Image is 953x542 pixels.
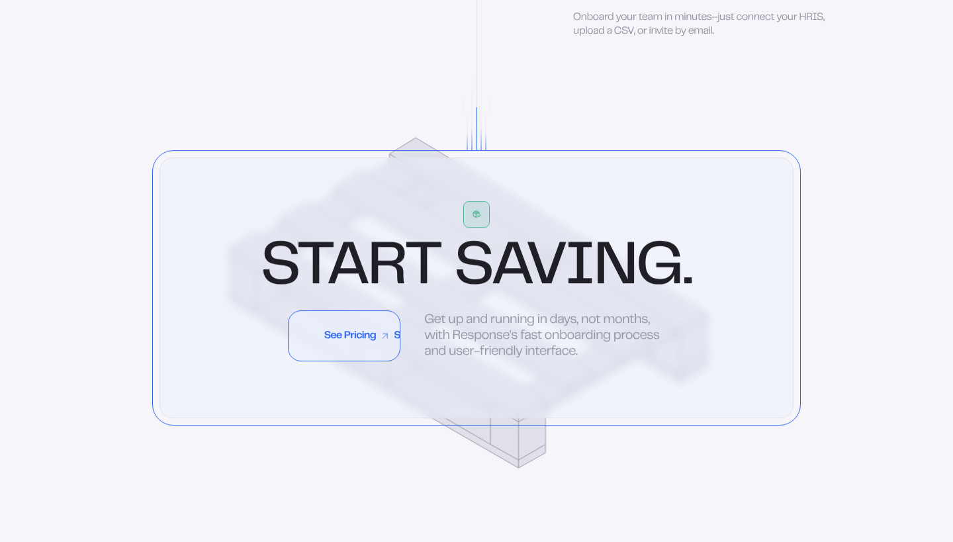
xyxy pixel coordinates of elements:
[288,310,400,362] a: See PricingSee PricingSee PricingSee PricingSee PricingSee PricingSee Pricing
[283,331,352,341] div: See Pricing
[424,310,665,362] div: Get up and running in days, not months, with Response's fast onboarding process and user-friendly...
[540,11,842,39] div: Onboard your team in minutes–just connect your HRIS, upload a CSV, or invite by email.
[353,331,422,341] div: See Pricing
[260,241,694,297] div: Start Saving.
